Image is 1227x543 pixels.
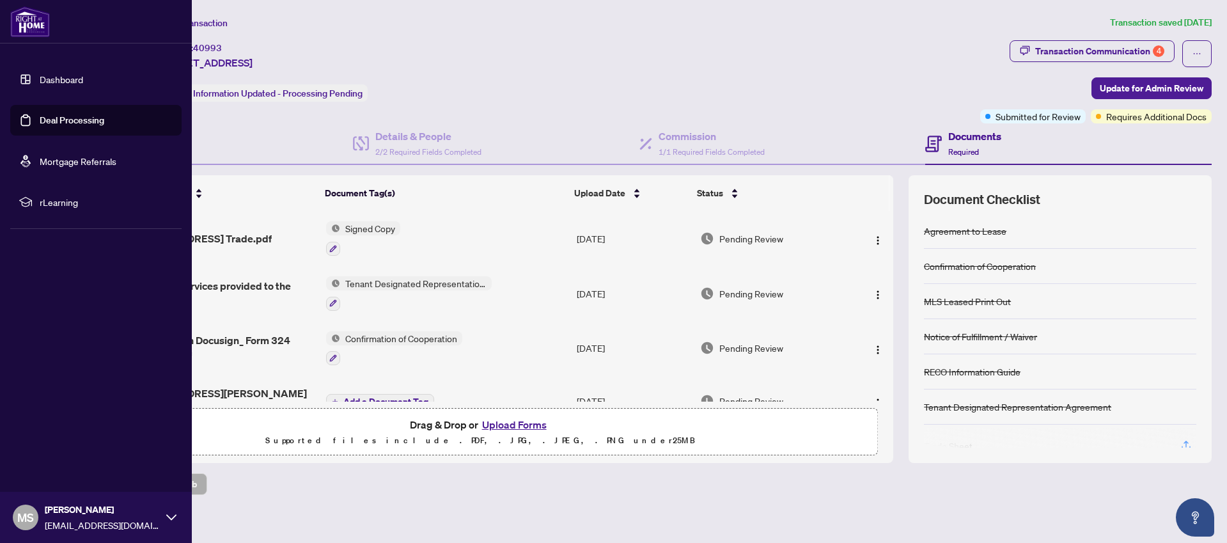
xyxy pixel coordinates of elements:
[948,129,1001,144] h4: Documents
[692,175,846,211] th: Status
[873,398,883,408] img: Logo
[126,333,316,363] span: Complete with Docusign_ Form 324 correction.pdf
[159,84,368,102] div: Status:
[45,503,160,517] span: [PERSON_NAME]
[126,231,272,246] span: [STREET_ADDRESS] Trade.pdf
[375,147,481,157] span: 2/2 Required Fields Completed
[873,290,883,300] img: Logo
[572,321,695,376] td: [DATE]
[1176,498,1214,537] button: Open asap
[17,508,34,526] span: MS
[340,276,492,290] span: Tenant Designated Representation Agreement
[697,186,723,200] span: Status
[1110,15,1212,30] article: Transaction saved [DATE]
[924,400,1111,414] div: Tenant Designated Representation Agreement
[340,331,462,345] span: Confirmation of Cooperation
[924,365,1020,379] div: RECO Information Guide
[924,191,1040,209] span: Document Checklist
[126,278,316,309] span: Form 372 - Services provided to the Tenant 1.pdf
[948,147,979,157] span: Required
[340,221,400,235] span: Signed Copy
[924,259,1036,273] div: Confirmation of Cooperation
[478,416,551,433] button: Upload Forms
[326,221,400,256] button: Status IconSigned Copy
[40,114,104,126] a: Deal Processing
[700,394,714,408] img: Document Status
[868,228,888,249] button: Logo
[1010,40,1175,62] button: Transaction Communication4
[719,341,783,355] span: Pending Review
[126,386,316,416] span: [STREET_ADDRESS][PERSON_NAME] to Review.pdf
[1106,109,1207,123] span: Requires Additional Docs
[700,232,714,246] img: Document Status
[90,433,870,448] p: Supported files include .PDF, .JPG, .JPEG, .PNG under 25 MB
[873,235,883,246] img: Logo
[1091,77,1212,99] button: Update for Admin Review
[121,175,320,211] th: (10) File Name
[1100,78,1203,98] span: Update for Admin Review
[326,394,434,409] button: Add a Document Tag
[719,394,783,408] span: Pending Review
[40,195,173,209] span: rLearning
[572,211,695,266] td: [DATE]
[193,42,222,54] span: 40993
[159,55,253,70] span: [STREET_ADDRESS]
[193,88,363,99] span: Information Updated - Processing Pending
[343,397,428,406] span: Add a Document Tag
[574,186,625,200] span: Upload Date
[320,175,568,211] th: Document Tag(s)
[868,283,888,304] button: Logo
[868,391,888,411] button: Logo
[326,331,462,366] button: Status IconConfirmation of Cooperation
[924,224,1006,238] div: Agreement to Lease
[40,74,83,85] a: Dashboard
[45,518,160,532] span: [EMAIL_ADDRESS][DOMAIN_NAME]
[326,221,340,235] img: Status Icon
[569,175,692,211] th: Upload Date
[700,341,714,355] img: Document Status
[375,129,481,144] h4: Details & People
[924,329,1037,343] div: Notice of Fulfillment / Waiver
[719,232,783,246] span: Pending Review
[159,17,228,29] span: View Transaction
[1035,41,1164,61] div: Transaction Communication
[326,276,340,290] img: Status Icon
[996,109,1081,123] span: Submitted for Review
[1192,49,1201,58] span: ellipsis
[659,129,765,144] h4: Commission
[326,331,340,345] img: Status Icon
[326,276,492,311] button: Status IconTenant Designated Representation Agreement
[873,345,883,355] img: Logo
[700,287,714,301] img: Document Status
[410,416,551,433] span: Drag & Drop or
[572,375,695,427] td: [DATE]
[82,409,877,456] span: Drag & Drop orUpload FormsSupported files include .PDF, .JPG, .JPEG, .PNG under25MB
[924,294,1011,308] div: MLS Leased Print Out
[572,266,695,321] td: [DATE]
[40,155,116,167] a: Mortgage Referrals
[326,393,434,409] button: Add a Document Tag
[719,287,783,301] span: Pending Review
[10,6,50,37] img: logo
[659,147,765,157] span: 1/1 Required Fields Completed
[332,398,338,405] span: plus
[1153,45,1164,57] div: 4
[868,338,888,358] button: Logo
